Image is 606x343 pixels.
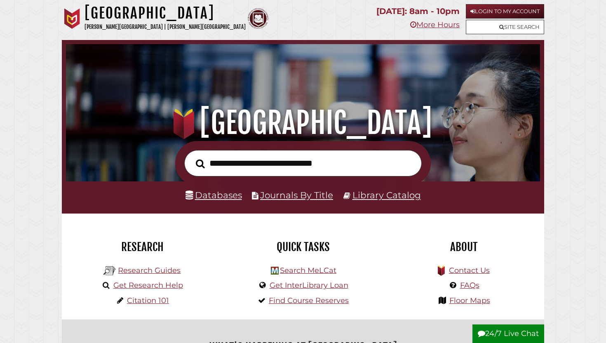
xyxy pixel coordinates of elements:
a: Find Course Reserves [269,296,349,305]
a: Journals By Title [260,190,333,200]
a: Get Research Help [113,281,183,290]
a: Library Catalog [352,190,421,200]
a: Login to My Account [466,4,544,19]
img: Calvin Theological Seminary [248,8,268,29]
a: Research Guides [118,266,181,275]
h2: Research [68,240,216,254]
a: Get InterLibrary Loan [270,281,348,290]
img: Hekman Library Logo [103,265,116,277]
p: [PERSON_NAME][GEOGRAPHIC_DATA] | [PERSON_NAME][GEOGRAPHIC_DATA] [85,22,246,32]
a: Contact Us [449,266,490,275]
h2: About [390,240,538,254]
h1: [GEOGRAPHIC_DATA] [75,105,531,141]
i: Search [196,159,205,169]
a: More Hours [410,20,460,29]
a: Floor Maps [449,296,490,305]
button: Search [192,157,209,171]
a: FAQs [460,281,479,290]
p: [DATE]: 8am - 10pm [376,4,460,19]
img: Hekman Library Logo [271,267,279,275]
a: Search MeLCat [280,266,336,275]
h1: [GEOGRAPHIC_DATA] [85,4,246,22]
h2: Quick Tasks [229,240,377,254]
a: Site Search [466,20,544,34]
a: Citation 101 [127,296,169,305]
a: Databases [186,190,242,200]
img: Calvin University [62,8,82,29]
